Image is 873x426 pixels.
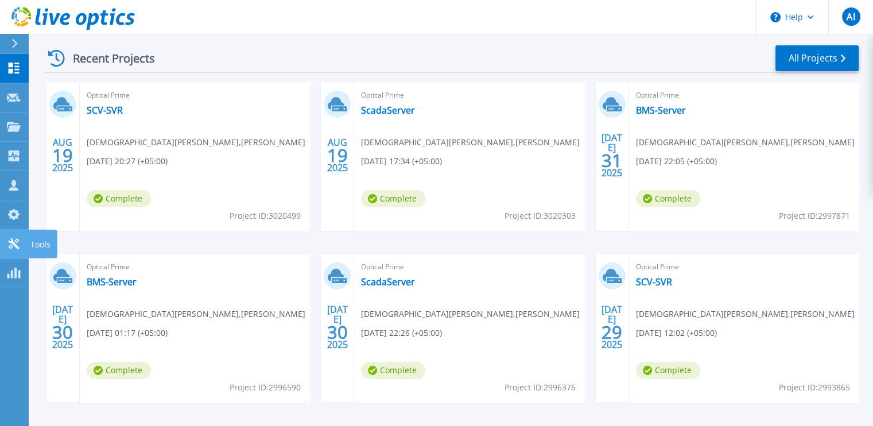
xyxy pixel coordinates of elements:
span: [DATE] 22:05 (+05:00) [636,155,717,168]
span: [DEMOGRAPHIC_DATA][PERSON_NAME] , [PERSON_NAME] [636,136,855,149]
div: [DATE] 2025 [601,134,623,176]
span: Optical Prime [87,261,302,273]
span: 29 [602,327,622,337]
span: Project ID: 2996590 [230,381,301,394]
span: Project ID: 3020303 [505,210,576,222]
span: Optical Prime [636,261,852,273]
span: Optical Prime [636,89,852,102]
span: Complete [636,190,700,207]
span: AI [847,12,855,21]
div: AUG 2025 [327,134,348,176]
span: [DEMOGRAPHIC_DATA][PERSON_NAME] , [PERSON_NAME] [636,308,855,320]
span: 19 [327,150,348,160]
a: BMS-Server [636,104,686,116]
p: Tools [30,230,51,260]
span: Complete [361,362,425,379]
span: Complete [636,362,700,379]
span: 30 [52,327,73,337]
span: [DATE] 01:17 (+05:00) [87,327,168,339]
span: Complete [361,190,425,207]
span: Project ID: 3020499 [230,210,301,222]
span: Optical Prime [361,89,577,102]
span: Complete [87,362,151,379]
a: SCV-SVR [636,276,672,288]
span: 19 [52,150,73,160]
span: Project ID: 2996376 [505,381,576,394]
span: [DATE] 22:26 (+05:00) [361,327,442,339]
div: Recent Projects [44,44,170,72]
span: [DEMOGRAPHIC_DATA][PERSON_NAME] , [PERSON_NAME] [361,136,580,149]
span: [DEMOGRAPHIC_DATA][PERSON_NAME] , [PERSON_NAME] [87,136,305,149]
span: 31 [602,156,622,165]
span: 30 [327,327,348,337]
span: [DATE] 20:27 (+05:00) [87,155,168,168]
div: [DATE] 2025 [601,306,623,348]
span: Optical Prime [87,89,302,102]
div: [DATE] 2025 [327,306,348,348]
a: All Projects [775,45,859,71]
span: [DATE] 17:34 (+05:00) [361,155,442,168]
span: [DEMOGRAPHIC_DATA][PERSON_NAME] , [PERSON_NAME] [361,308,580,320]
span: Project ID: 2993865 [779,381,850,394]
span: [DATE] 12:02 (+05:00) [636,327,717,339]
span: Project ID: 2997871 [779,210,850,222]
a: ScadaServer [361,104,415,116]
span: Complete [87,190,151,207]
a: BMS-Server [87,276,137,288]
span: Optical Prime [361,261,577,273]
a: SCV-SVR [87,104,123,116]
div: AUG 2025 [52,134,73,176]
a: ScadaServer [361,276,415,288]
div: [DATE] 2025 [52,306,73,348]
span: [DEMOGRAPHIC_DATA][PERSON_NAME] , [PERSON_NAME] [87,308,305,320]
